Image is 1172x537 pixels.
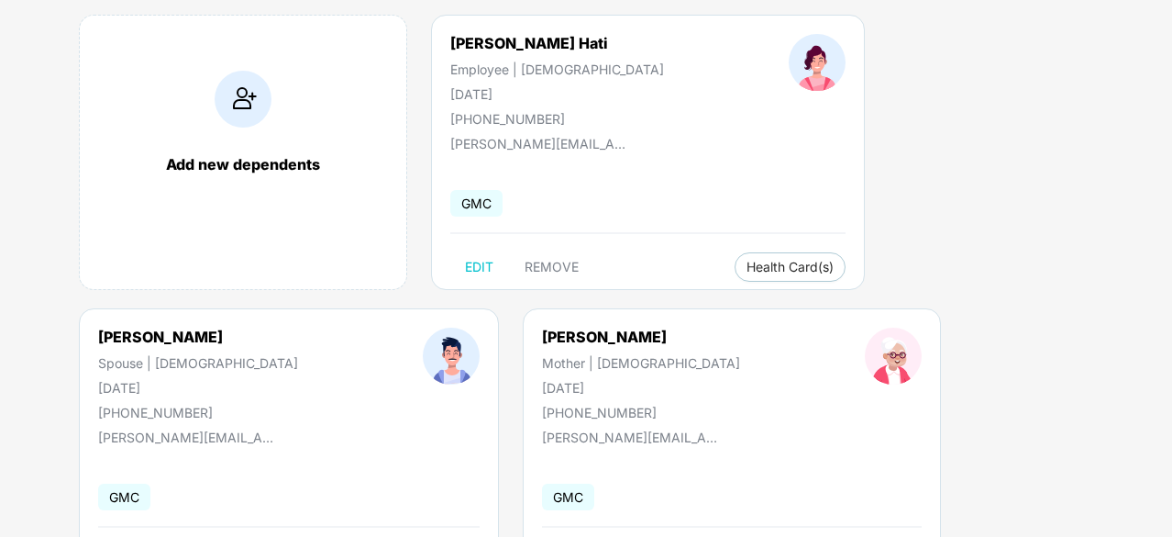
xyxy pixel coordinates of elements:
button: Health Card(s) [735,252,846,282]
img: addIcon [215,71,271,128]
button: EDIT [450,252,508,282]
div: Mother | [DEMOGRAPHIC_DATA] [542,355,740,371]
div: Spouse | [DEMOGRAPHIC_DATA] [98,355,298,371]
span: REMOVE [525,260,579,274]
div: [DATE] [98,380,298,396]
div: Add new dependents [98,155,388,173]
div: [PERSON_NAME][EMAIL_ADDRESS][DOMAIN_NAME] [98,430,282,445]
div: [DATE] [450,86,664,102]
span: EDIT [465,260,493,274]
div: [PHONE_NUMBER] [542,405,740,420]
div: [PHONE_NUMBER] [450,111,664,127]
div: [PERSON_NAME] [542,328,740,346]
div: [PERSON_NAME][EMAIL_ADDRESS][DOMAIN_NAME] [542,430,725,445]
div: Employee | [DEMOGRAPHIC_DATA] [450,62,664,77]
img: profileImage [789,34,846,91]
div: [PERSON_NAME][EMAIL_ADDRESS][DOMAIN_NAME] [450,136,634,151]
img: profileImage [423,328,480,385]
span: Health Card(s) [746,263,834,272]
button: REMOVE [510,252,593,282]
div: [DATE] [542,380,740,396]
span: GMC [542,484,594,510]
div: [PERSON_NAME] [98,328,298,346]
span: GMC [98,484,150,510]
span: GMC [450,190,503,217]
div: [PHONE_NUMBER] [98,405,298,420]
div: [PERSON_NAME] Hati [450,34,664,52]
img: profileImage [865,328,922,385]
